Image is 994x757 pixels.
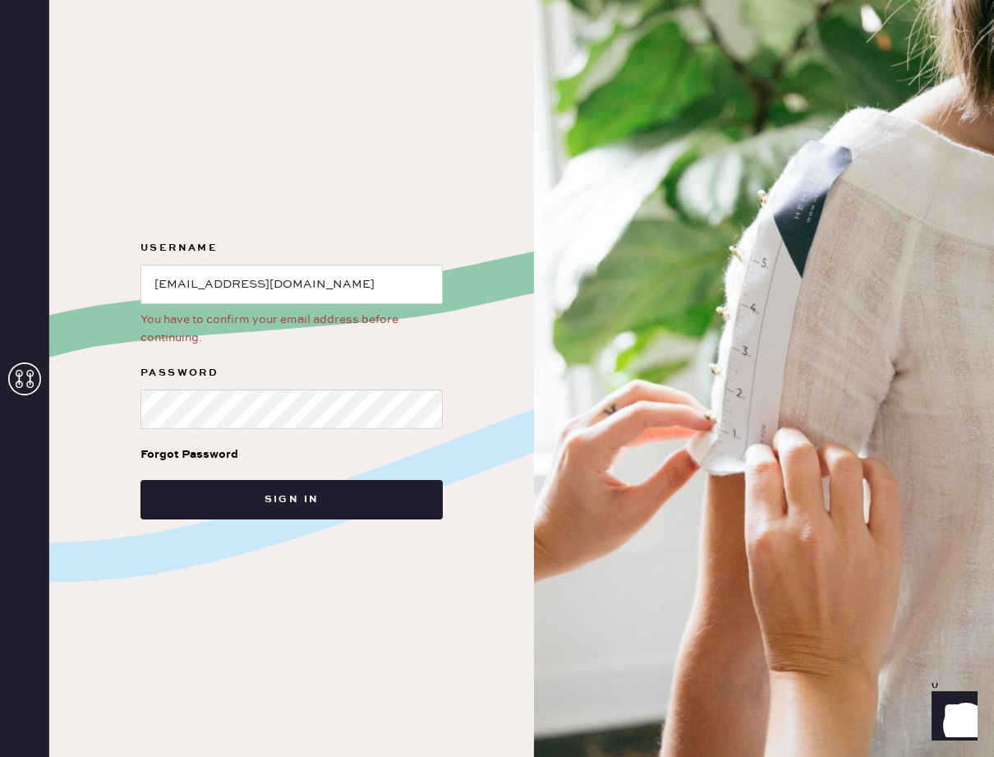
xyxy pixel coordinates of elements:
[140,238,443,258] label: Username
[140,363,443,383] label: Password
[140,311,443,347] div: You have to confirm your email address before continuing.
[916,683,987,754] iframe: Front Chat
[140,445,238,464] div: Forgot Password
[140,429,238,480] a: Forgot Password
[140,480,443,519] button: Sign in
[140,265,443,304] input: e.g. john@doe.com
